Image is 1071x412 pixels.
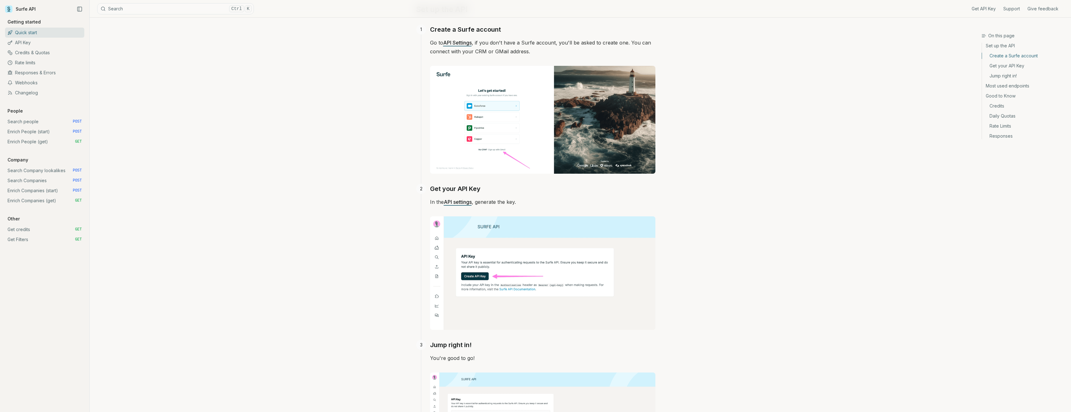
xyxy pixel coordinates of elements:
a: Responses [982,131,1066,139]
a: Rate limits [5,58,84,68]
a: API Settings [443,40,472,46]
a: Search people POST [5,117,84,127]
p: Getting started [5,19,43,25]
a: Enrich People (start) POST [5,127,84,137]
span: POST [73,188,82,193]
a: Surfe API [5,4,36,14]
img: Image [430,66,655,174]
p: In the , generate the key. [430,198,655,330]
a: Rate Limits [982,121,1066,131]
a: Enrich Companies (get) GET [5,196,84,206]
span: GET [75,237,82,242]
a: Search Company lookalikes POST [5,166,84,176]
a: Support [1003,6,1020,12]
a: Quick start [5,28,84,38]
a: Get credits GET [5,224,84,235]
a: Changelog [5,88,84,98]
span: GET [75,198,82,203]
img: Image [430,216,655,330]
h3: On this page [981,33,1066,39]
a: API settings [444,199,472,205]
kbd: K [245,5,252,12]
a: Jump right in! [430,340,472,350]
a: Webhooks [5,78,84,88]
p: People [5,108,25,114]
a: Enrich Companies (start) POST [5,186,84,196]
a: Daily Quotas [982,111,1066,121]
a: Jump right in! [982,71,1066,81]
p: Go to , if you don't have a Surfe account, you'll be asked to create one. You can connect with yo... [430,38,655,56]
a: API Key [5,38,84,48]
a: Good to Know [982,91,1066,101]
a: Search Companies POST [5,176,84,186]
a: Enrich People (get) GET [5,137,84,147]
a: Get your API Key [982,61,1066,71]
span: GET [75,227,82,232]
p: Other [5,216,22,222]
span: POST [73,178,82,183]
a: Get API Key [972,6,996,12]
span: POST [73,129,82,134]
button: SearchCtrlK [97,3,254,14]
a: Get Filters GET [5,235,84,245]
button: Collapse Sidebar [75,4,84,14]
a: Create a Surfe account [982,51,1066,61]
a: Set up the API [982,43,1066,51]
a: Get your API Key [430,184,480,194]
kbd: Ctrl [229,5,244,12]
a: Create a Surfe account [430,24,501,34]
a: Give feedback [1027,6,1058,12]
a: Credits [982,101,1066,111]
span: POST [73,119,82,124]
a: Responses & Errors [5,68,84,78]
span: GET [75,139,82,144]
a: Most used endpoints [982,81,1066,91]
span: POST [73,168,82,173]
p: You're good to go! [430,354,655,362]
a: Credits & Quotas [5,48,84,58]
p: Company [5,157,31,163]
